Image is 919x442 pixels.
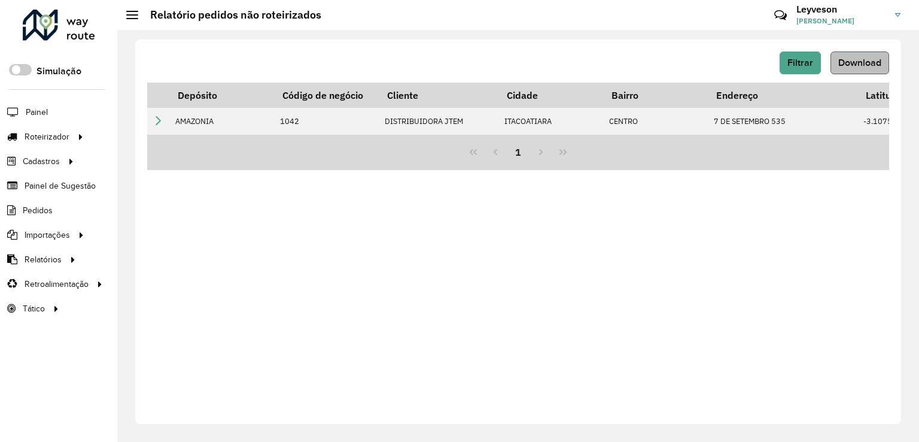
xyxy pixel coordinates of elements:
span: Tático [23,302,45,315]
td: 7 DE SETEMBRO 535 [708,108,857,135]
span: Retroalimentação [25,278,89,290]
th: Cidade [498,83,603,108]
span: Filtrar [787,57,813,68]
td: DISTRIBUIDORA JTEM [379,108,498,135]
span: Importações [25,229,70,241]
th: Endereço [708,83,857,108]
h2: Relatório pedidos não roteirizados [138,8,321,22]
span: Relatórios [25,253,62,266]
span: Painel [26,106,48,119]
label: Simulação [36,64,81,78]
td: ITACOATIARA [498,108,603,135]
span: Cadastros [23,155,60,168]
td: AMAZONIA [169,108,274,135]
th: Bairro [603,83,708,108]
td: 1042 [274,108,379,135]
span: Pedidos [23,204,53,217]
span: Painel de Sugestão [25,180,96,192]
th: Depósito [169,83,274,108]
a: Contato Rápido [768,2,793,28]
span: [PERSON_NAME] [796,16,886,26]
th: Cliente [379,83,498,108]
button: Download [830,52,889,74]
span: Roteirizador [25,131,69,143]
button: 1 [507,141,530,164]
button: Filtrar [780,52,821,74]
td: CENTRO [603,108,708,135]
h3: Leyveson [796,4,886,15]
span: Download [838,57,881,68]
th: Código de negócio [274,83,379,108]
